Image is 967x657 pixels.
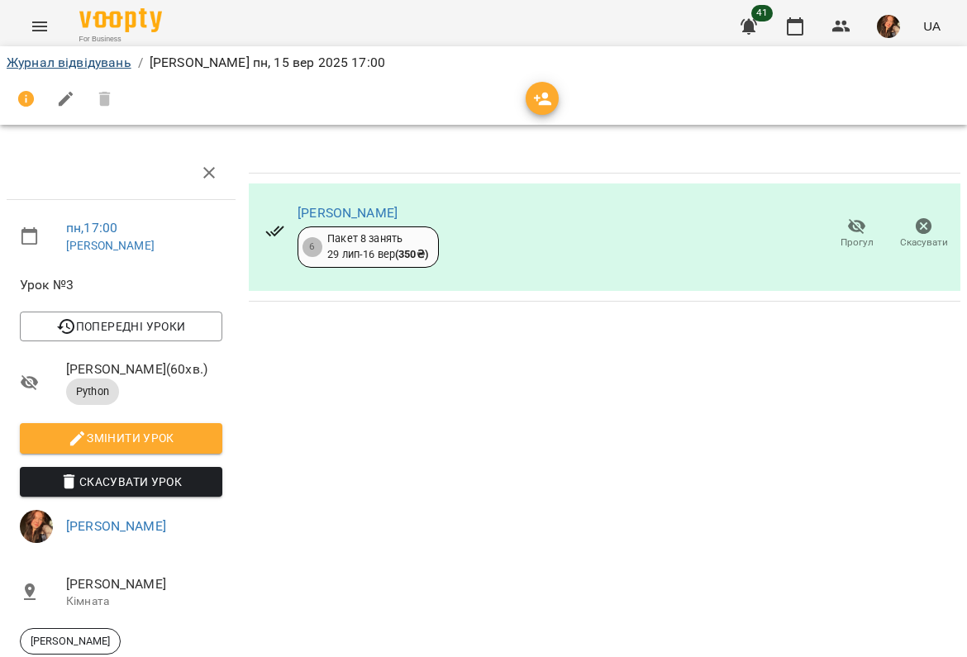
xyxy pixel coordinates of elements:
[66,220,117,236] a: пн , 17:00
[138,53,143,73] li: /
[917,11,947,41] button: UA
[923,17,941,35] span: UA
[900,236,948,250] span: Скасувати
[66,574,222,594] span: [PERSON_NAME]
[751,5,773,21] span: 41
[20,628,121,655] div: [PERSON_NAME]
[20,275,222,295] span: Урок №3
[33,317,209,336] span: Попередні уроки
[7,53,960,73] nav: breadcrumb
[327,231,428,262] div: Пакет 8 занять 29 лип - 16 вер
[7,55,131,70] a: Журнал відвідувань
[298,205,398,221] a: [PERSON_NAME]
[66,239,155,252] a: [PERSON_NAME]
[877,15,900,38] img: ab4009e934c7439b32ac48f4cd77c683.jpg
[79,34,162,45] span: For Business
[20,7,60,46] button: Menu
[79,8,162,32] img: Voopty Logo
[66,593,222,610] p: Кімната
[302,237,322,257] div: 6
[66,359,222,379] span: [PERSON_NAME] ( 60 хв. )
[841,236,874,250] span: Прогул
[20,510,53,543] img: ab4009e934c7439b32ac48f4cd77c683.jpg
[20,423,222,453] button: Змінити урок
[33,428,209,448] span: Змінити урок
[20,467,222,497] button: Скасувати Урок
[823,211,890,257] button: Прогул
[150,53,385,73] p: [PERSON_NAME] пн, 15 вер 2025 17:00
[395,248,428,260] b: ( 350 ₴ )
[890,211,957,257] button: Скасувати
[33,472,209,492] span: Скасувати Урок
[20,312,222,341] button: Попередні уроки
[66,384,119,399] span: Python
[66,518,166,534] a: [PERSON_NAME]
[21,634,120,649] span: [PERSON_NAME]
